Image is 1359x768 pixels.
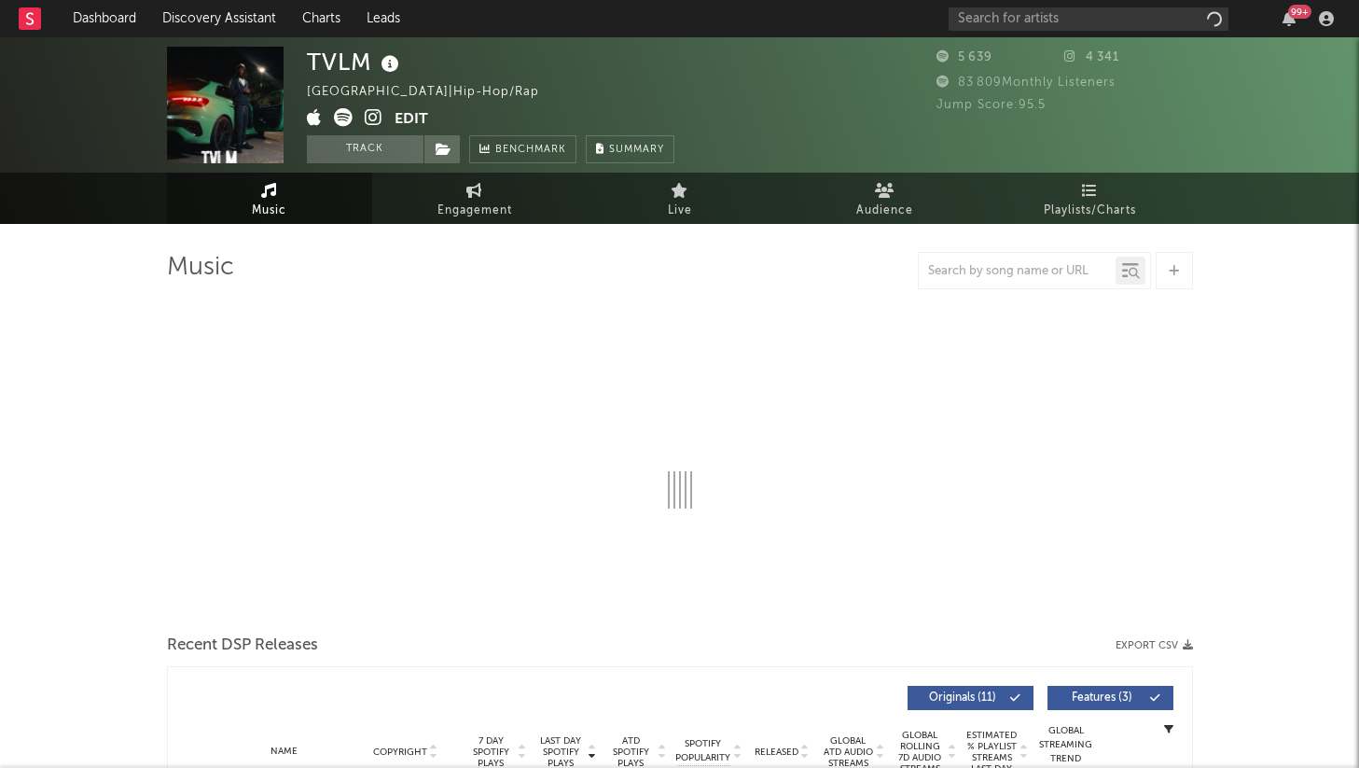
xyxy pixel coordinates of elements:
button: 99+ [1283,11,1296,26]
a: Engagement [372,173,577,224]
div: TVLM [307,47,404,77]
span: 5 639 [936,51,992,63]
span: Released [755,747,798,758]
span: Spotify Popularity [675,737,730,765]
span: Benchmark [495,139,566,161]
span: Engagement [437,200,512,222]
button: Edit [395,108,428,132]
div: 99 + [1288,5,1311,19]
button: Track [307,135,423,163]
span: Copyright [373,747,427,758]
a: Audience [783,173,988,224]
span: Recent DSP Releases [167,635,318,657]
span: 4 341 [1064,51,1119,63]
a: Playlists/Charts [988,173,1193,224]
input: Search for artists [949,7,1228,31]
span: Jump Score: 95.5 [936,99,1046,111]
span: Summary [609,145,664,155]
input: Search by song name or URL [919,264,1116,279]
button: Export CSV [1116,640,1193,651]
a: Music [167,173,372,224]
a: Benchmark [469,135,576,163]
span: Live [668,200,692,222]
span: Originals ( 11 ) [920,692,1005,704]
button: Features(3) [1047,686,1173,710]
span: Audience [856,200,913,222]
span: 83 809 Monthly Listeners [936,77,1116,89]
button: Summary [586,135,674,163]
span: Music [252,200,286,222]
button: Originals(11) [908,686,1033,710]
div: Name [224,745,346,759]
a: Live [577,173,783,224]
div: [GEOGRAPHIC_DATA] | Hip-Hop/Rap [307,81,561,104]
span: Features ( 3 ) [1060,692,1145,704]
span: Playlists/Charts [1044,200,1136,222]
